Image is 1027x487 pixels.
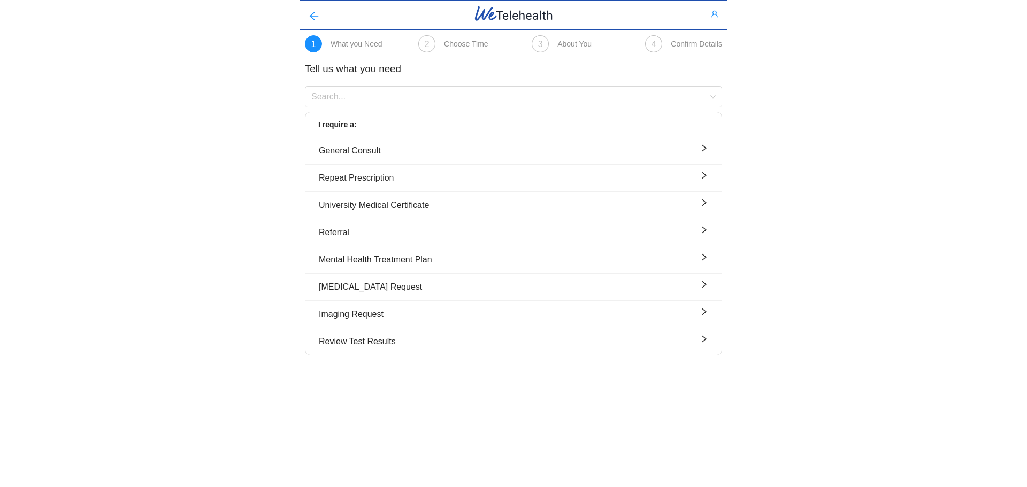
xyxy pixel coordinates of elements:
[309,11,319,23] span: arrow-left
[319,335,708,348] div: Review Test Results
[319,280,708,293] div: [MEDICAL_DATA] Request
[305,274,722,300] button: [MEDICAL_DATA] Requestright
[538,40,543,49] span: 3
[700,144,708,157] span: right
[305,192,722,219] button: University Medical Certificateright
[311,40,316,49] span: 1
[305,246,722,273] button: Mental Health Treatment Planright
[700,171,708,184] span: right
[700,226,708,239] span: right
[319,198,708,212] div: University Medical Certificate
[305,137,722,164] button: General Consultright
[702,5,727,22] button: user
[700,253,708,266] span: right
[557,40,592,48] div: About You
[305,219,722,246] button: Referralright
[700,280,708,293] span: right
[700,198,708,212] span: right
[671,40,722,48] div: Confirm Details
[473,5,554,22] img: WeTelehealth
[444,40,488,48] div: Choose Time
[319,307,708,321] div: Imaging Request
[711,10,718,19] span: user
[331,40,382,48] div: What you Need
[319,253,708,266] div: Mental Health Treatment Plan
[700,307,708,321] span: right
[300,4,328,26] button: arrow-left
[652,40,656,49] span: 4
[319,171,708,184] div: Repeat Prescription
[318,119,709,130] div: I require a:
[319,226,708,239] div: Referral
[319,144,708,157] div: General Consult
[425,40,430,49] span: 2
[700,335,708,348] span: right
[305,328,722,355] button: Review Test Resultsright
[305,165,722,191] button: Repeat Prescriptionright
[305,301,722,328] button: Imaging Requestright
[305,61,722,76] h3: Tell us what you need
